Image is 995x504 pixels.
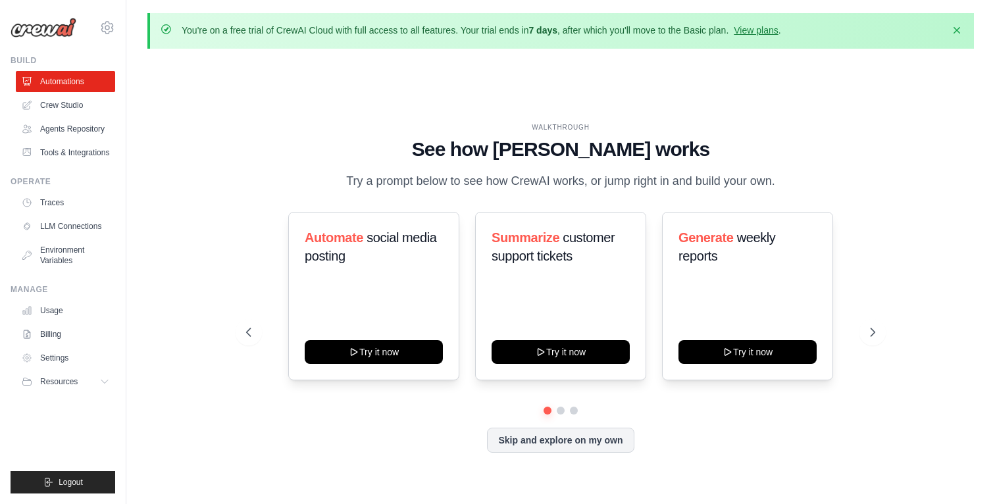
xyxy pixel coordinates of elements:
[678,230,734,245] span: Generate
[16,239,115,271] a: Environment Variables
[182,24,781,37] p: You're on a free trial of CrewAI Cloud with full access to all features. Your trial ends in , aft...
[11,55,115,66] div: Build
[678,340,817,364] button: Try it now
[305,340,443,364] button: Try it now
[11,176,115,187] div: Operate
[40,376,78,387] span: Resources
[492,230,615,263] span: customer support tickets
[487,428,634,453] button: Skip and explore on my own
[11,284,115,295] div: Manage
[528,25,557,36] strong: 7 days
[11,18,76,38] img: Logo
[246,122,876,132] div: WALKTHROUGH
[16,371,115,392] button: Resources
[16,324,115,345] a: Billing
[16,71,115,92] a: Automations
[16,192,115,213] a: Traces
[492,340,630,364] button: Try it now
[16,142,115,163] a: Tools & Integrations
[492,230,559,245] span: Summarize
[16,300,115,321] a: Usage
[11,471,115,493] button: Logout
[734,25,778,36] a: View plans
[16,216,115,237] a: LLM Connections
[59,477,83,488] span: Logout
[246,138,876,161] h1: See how [PERSON_NAME] works
[16,95,115,116] a: Crew Studio
[340,172,782,191] p: Try a prompt below to see how CrewAI works, or jump right in and build your own.
[929,441,995,504] iframe: Chat Widget
[16,347,115,368] a: Settings
[16,118,115,139] a: Agents Repository
[305,230,363,245] span: Automate
[305,230,437,263] span: social media posting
